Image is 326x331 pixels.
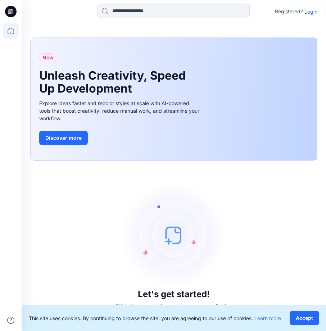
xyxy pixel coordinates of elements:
p: Registered? [275,7,303,16]
p: This site uses cookies. By continuing to browse the site, you are agreeing to our use of cookies. [29,314,281,322]
span: New [42,53,54,62]
button: Accept [290,311,319,325]
a: Discover more [39,131,201,145]
h1: Unleash Creativity, Speed Up Development [39,69,190,95]
p: Click New to add a style or create a folder. [115,302,233,311]
img: empty-state-image.svg [120,181,228,289]
a: Learn more [254,315,281,321]
h3: Let's get started! [138,289,210,299]
div: Explore ideas faster and recolor styles at scale with AI-powered tools that boost creativity, red... [39,99,201,122]
button: Discover more [39,131,88,145]
p: Login [304,8,317,15]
